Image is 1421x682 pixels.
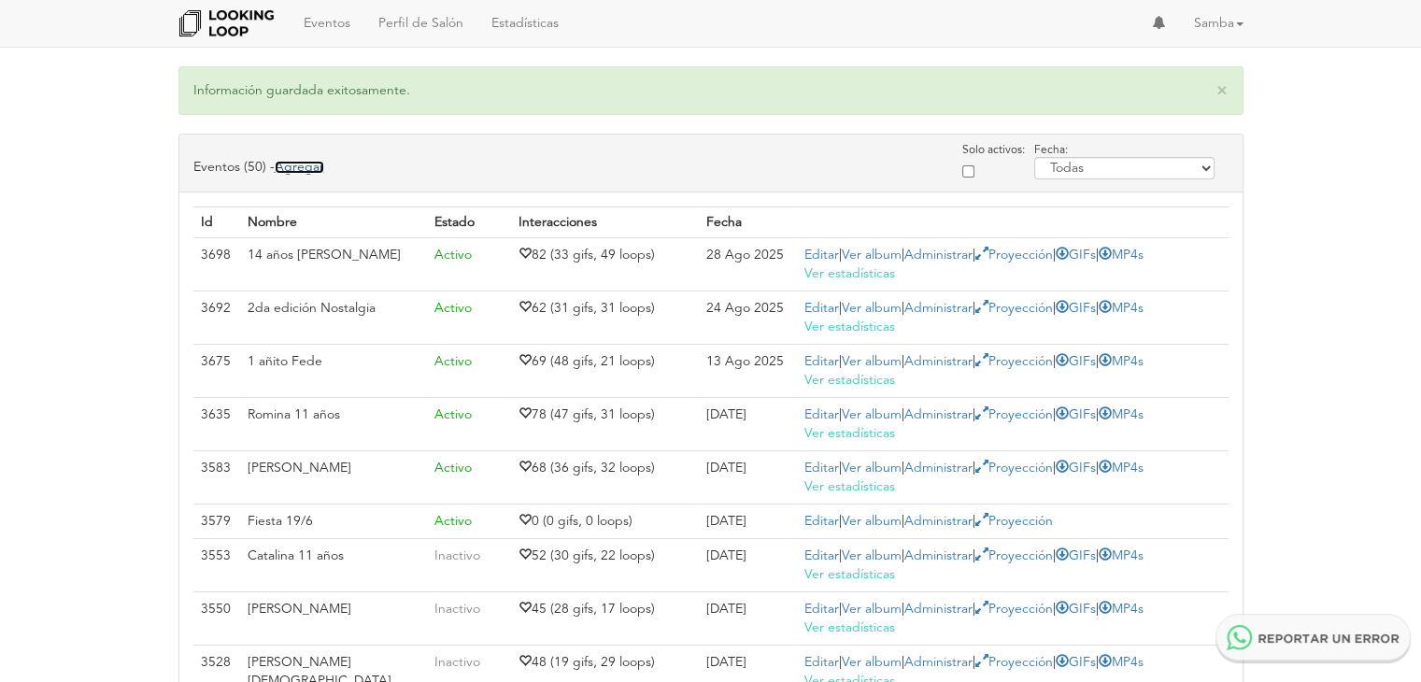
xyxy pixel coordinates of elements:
[903,355,972,368] a: Administrar
[240,539,428,592] td: Catalina 11 años
[193,291,240,345] td: 3692
[796,504,1228,539] td: | | |
[841,515,901,528] a: Ver album
[427,207,511,238] th: Estado
[803,320,894,334] a: Ver estadísticas
[974,603,1052,616] a: Proyección
[511,398,698,451] td: 78 (47 gifs, 31 loops)
[434,462,472,475] span: Activo
[193,592,240,646] td: 3550
[1215,81,1229,101] a: close
[803,427,894,440] a: Ver estadísticas
[511,345,698,398] td: 69 (48 gifs, 21 loops)
[275,161,324,174] a: Agregar
[240,451,428,504] td: [PERSON_NAME]
[803,408,838,421] a: Editar
[240,345,428,398] td: 1 añito Fede
[698,539,796,592] td: [DATE]
[1098,249,1143,262] a: MP4s
[974,515,1052,528] a: Proyección
[193,238,240,291] td: 3698
[434,302,472,315] span: Activo
[698,207,796,238] th: Fecha
[178,66,1243,115] p: Información guardada exitosamente.
[962,144,1025,157] label: Solo activos:
[803,249,838,262] a: Editar
[903,462,972,475] a: Administrar
[511,207,698,238] th: Interacciones
[841,355,901,368] a: Ver album
[903,408,972,421] a: Administrar
[240,504,428,539] td: Fiesta 19/6
[1098,355,1143,368] a: MP4s
[1055,549,1095,562] a: GIFs
[803,267,894,280] a: Ver estadísticas
[974,549,1052,562] a: Proyección
[434,603,480,616] span: Inactivo
[434,549,480,562] span: Inactivo
[903,515,972,528] a: Administrar
[974,408,1052,421] a: Proyección
[1098,302,1143,315] a: MP4s
[903,549,972,562] a: Administrar
[803,656,838,669] a: Editar
[240,398,428,451] td: Romina 11 años
[903,656,972,669] a: Administrar
[1215,614,1412,663] img: Reportar un error
[240,592,428,646] td: [PERSON_NAME]
[240,291,428,345] td: 2da edición Nostalgia
[1055,462,1095,475] a: GIFs
[698,238,796,291] td: 28 Ago 2025
[796,291,1228,345] td: | | | | |
[1098,408,1143,421] a: MP4s
[903,302,972,315] a: Administrar
[841,302,901,315] a: Ver album
[803,302,838,315] a: Editar
[434,249,472,262] span: Activo
[1098,462,1143,475] a: MP4s
[1098,603,1143,616] a: MP4s
[796,592,1228,646] td: | | | | |
[193,451,240,504] td: 3583
[434,515,472,528] span: Activo
[434,656,480,669] span: Inactivo
[193,345,240,398] td: 3675
[511,592,698,646] td: 45 (28 gifs, 17 loops)
[1055,249,1095,262] a: GIFs
[193,144,324,181] div: Eventos (50) -
[1098,549,1143,562] a: MP4s
[511,291,698,345] td: 62 (31 gifs, 31 loops)
[796,398,1228,451] td: | | | | |
[240,238,428,291] td: 14 años [PERSON_NAME]
[803,480,894,493] a: Ver estadísticas
[511,504,698,539] td: 0 (0 gifs, 0 loops)
[803,568,894,581] a: Ver estadísticas
[803,355,838,368] a: Editar
[796,238,1228,291] td: | | | | |
[803,462,838,475] a: Editar
[698,504,796,539] td: [DATE]
[841,603,901,616] a: Ver album
[511,539,698,592] td: 52 (30 gifs, 22 loops)
[841,656,901,669] a: Ver album
[903,603,972,616] a: Administrar
[796,539,1228,592] td: | | | | |
[803,621,894,634] a: Ver estadísticas
[1098,656,1143,669] a: MP4s
[974,249,1052,262] a: Proyección
[193,539,240,592] td: 3553
[841,249,901,262] a: Ver album
[434,408,472,421] span: Activo
[974,656,1052,669] a: Proyección
[841,549,901,562] a: Ver album
[796,345,1228,398] td: | | | | |
[698,451,796,504] td: [DATE]
[1055,355,1095,368] a: GIFs
[974,302,1052,315] a: Proyección
[698,592,796,646] td: [DATE]
[796,451,1228,504] td: | | | | |
[193,504,240,539] td: 3579
[1055,603,1095,616] a: GIFs
[974,355,1052,368] a: Proyección
[803,374,894,387] a: Ver estadísticas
